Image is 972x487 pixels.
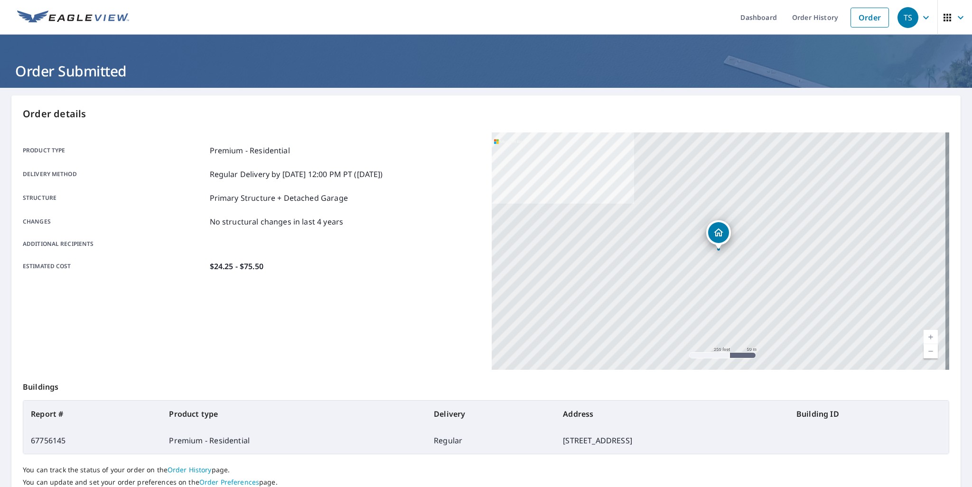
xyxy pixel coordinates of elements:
td: Premium - Residential [161,427,426,454]
td: [STREET_ADDRESS] [555,427,789,454]
a: Order History [168,465,212,474]
p: Order details [23,107,949,121]
div: TS [897,7,918,28]
th: Building ID [789,401,949,427]
p: $24.25 - $75.50 [210,261,263,272]
th: Product type [161,401,426,427]
th: Delivery [426,401,555,427]
th: Report # [23,401,161,427]
h1: Order Submitted [11,61,961,81]
p: Additional recipients [23,240,206,248]
p: Regular Delivery by [DATE] 12:00 PM PT ([DATE]) [210,169,383,180]
a: Order Preferences [199,478,259,487]
p: You can update and set your order preferences on the page. [23,478,949,487]
p: You can track the status of your order on the page. [23,466,949,474]
p: Estimated cost [23,261,206,272]
p: Delivery method [23,169,206,180]
p: Primary Structure + Detached Garage [210,192,348,204]
a: Current Level 17, Zoom In [924,330,938,344]
td: 67756145 [23,427,161,454]
p: Premium - Residential [210,145,290,156]
p: No structural changes in last 4 years [210,216,344,227]
a: Order [850,8,889,28]
img: EV Logo [17,10,129,25]
p: Structure [23,192,206,204]
p: Buildings [23,370,949,400]
a: Current Level 17, Zoom Out [924,344,938,358]
p: Product type [23,145,206,156]
th: Address [555,401,789,427]
div: Dropped pin, building 1, Residential property, 3 Lafayette Pl Chadds Ford, PA 19317 [706,220,731,250]
p: Changes [23,216,206,227]
td: Regular [426,427,555,454]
